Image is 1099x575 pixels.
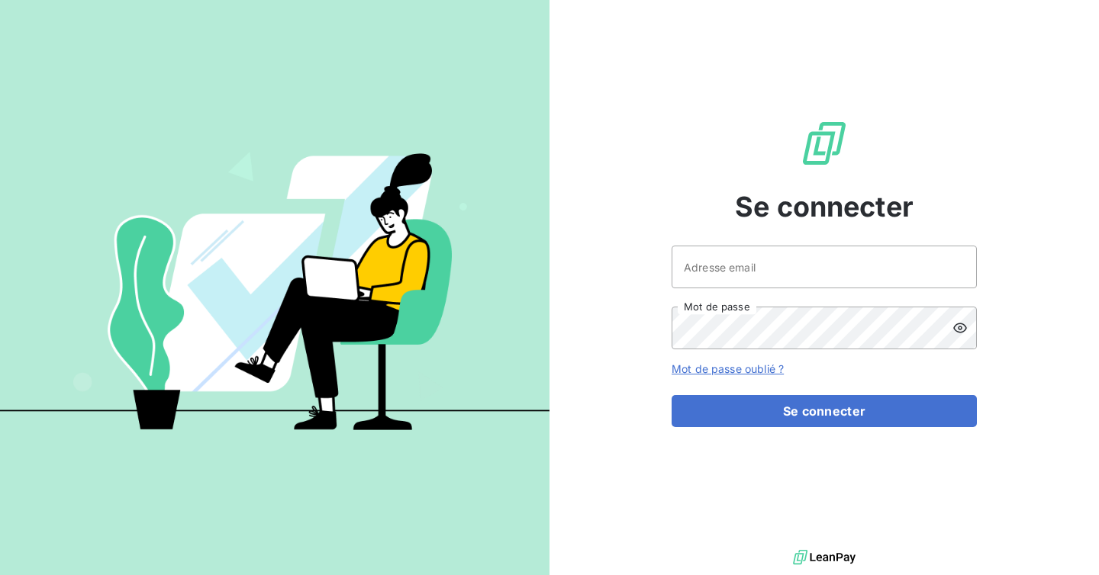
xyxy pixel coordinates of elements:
img: Logo LeanPay [800,119,849,168]
button: Se connecter [672,395,977,427]
span: Se connecter [735,186,914,227]
a: Mot de passe oublié ? [672,362,784,375]
img: logo [793,546,856,569]
input: placeholder [672,246,977,288]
